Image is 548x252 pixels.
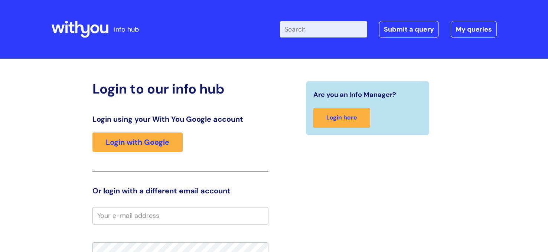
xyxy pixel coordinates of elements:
a: My queries [451,21,497,38]
span: Are you an Info Manager? [313,89,396,101]
a: Login here [313,108,370,128]
p: info hub [114,23,139,35]
input: Search [280,21,367,37]
input: Your e-mail address [92,207,268,224]
h2: Login to our info hub [92,81,268,97]
h3: Login using your With You Google account [92,115,268,124]
a: Submit a query [379,21,439,38]
a: Login with Google [92,132,183,152]
h3: Or login with a different email account [92,186,268,195]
